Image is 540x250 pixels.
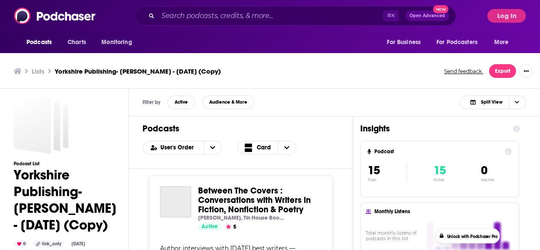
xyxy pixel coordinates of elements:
div: Search podcasts, credits, & more... [134,6,456,26]
span: More [494,36,509,48]
button: Send feedback. [442,68,486,75]
h4: Total monthly listens of podcasts in this list [366,230,423,241]
img: Podchaser - Follow, Share and Rate Podcasts [14,8,96,24]
h4: Podcast [374,149,501,155]
a: Charts [62,34,91,51]
input: Search podcasts, credits, & more... [158,9,383,23]
span: 15 [433,163,446,178]
button: open menu [143,145,204,151]
button: open menu [431,34,490,51]
span: Charts [68,36,86,48]
button: Choose View [460,95,526,109]
h2: Choose View [237,141,315,155]
p: Active [433,178,446,182]
button: Choose View [237,141,297,155]
button: open menu [95,34,143,51]
span: Active [175,100,188,104]
p: Inactive [481,178,494,182]
h3: Podcast List [14,161,116,167]
span: Card [257,145,271,151]
span: 0 [481,163,487,178]
span: Between The Covers : Conversations with Writers in Fiction, Nonfiction & Poetry [198,185,311,215]
h1: Yorkshire Publishing- [PERSON_NAME] - [DATE] (Copy) [14,167,116,233]
span: For Business [387,36,421,48]
span: User's Order [160,145,197,151]
h3: Filter by [142,99,160,105]
a: Lists [32,67,45,75]
button: Open AdvancedNew [406,11,449,21]
span: For Podcasters [436,36,478,48]
span: Active [202,223,218,231]
button: Export [489,64,516,78]
a: Between The Covers : Conversations with Writers in Fiction, Nonfiction & Poetry [160,186,191,217]
button: Unlock with Podchaser Pro [447,233,498,239]
button: Show More Button [519,64,533,78]
h4: Monthly Listens [374,208,510,214]
p: Total [368,178,406,182]
button: Log In [487,9,526,23]
span: 15 [368,163,380,178]
h2: Choose List sort [142,141,222,155]
button: 5 [223,223,239,230]
span: Split View [481,100,502,104]
span: Audience & More [209,100,247,104]
h3: Yorkshire Publishing- [PERSON_NAME] - [DATE] (Copy) [55,67,221,75]
div: 0 [14,240,29,248]
button: Audience & More [202,95,255,109]
button: open menu [381,34,431,51]
a: Yorkshire Publishing- Jim Logan - Aug 7, 2025 (Copy) [14,98,70,154]
span: ⌘ K [383,10,399,21]
p: [PERSON_NAME], Tin House Books [198,214,284,221]
h1: Podcasts [142,123,339,134]
span: New [433,5,448,13]
a: Between The Covers : Conversations with Writers in Fiction, Nonfiction & Poetry [198,186,315,214]
button: Active [167,95,195,109]
button: open menu [488,34,519,51]
button: open menu [204,141,222,154]
span: Monitoring [101,36,132,48]
a: Active [198,223,221,230]
div: link_only [33,240,65,248]
h1: Insights [360,123,506,134]
span: Podcasts [27,36,52,48]
span: Open Advanced [409,14,445,18]
button: open menu [21,34,63,51]
div: [DATE] [68,241,89,247]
